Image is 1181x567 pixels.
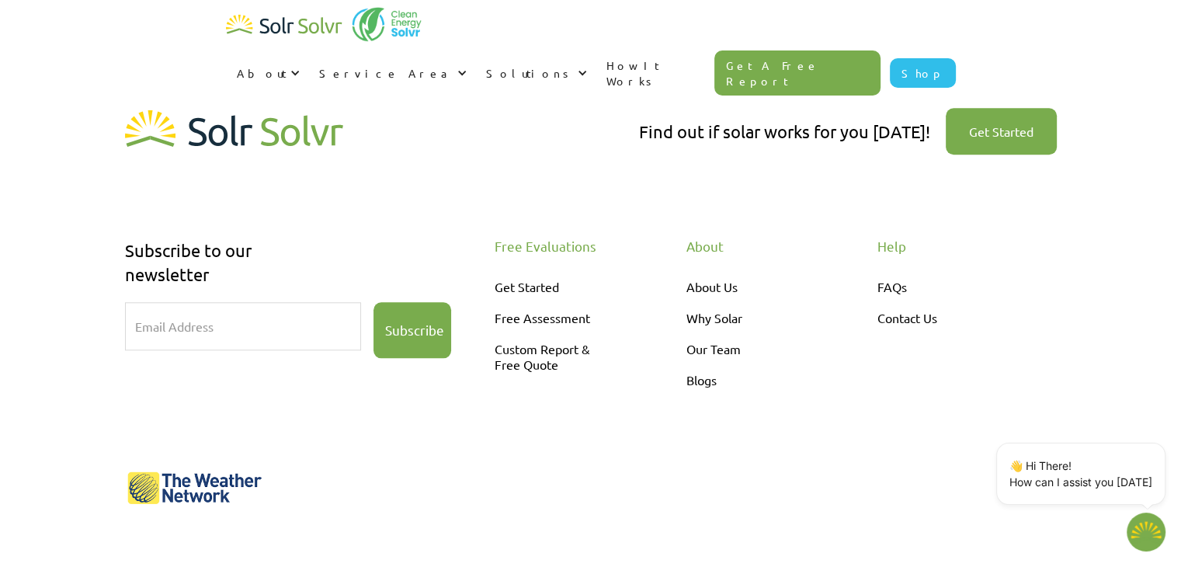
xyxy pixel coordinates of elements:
[125,302,452,437] form: Email Form
[495,302,627,333] a: Free Assessment
[714,50,881,96] a: Get A Free Report
[308,50,475,96] div: Service Area
[495,333,627,380] a: Custom Report &Free Quote
[877,271,1009,302] a: FAQs
[890,58,956,88] a: Shop
[686,271,818,302] a: About Us
[1127,513,1165,551] button: Open chatbot widget
[686,238,834,254] div: About
[319,65,453,81] div: Service Area
[877,238,1025,254] div: Help
[639,120,930,144] div: Find out if solar works for you [DATE]!
[877,302,1009,333] a: Contact Us
[495,238,642,254] div: Free Evaluations
[495,271,627,302] a: Get Started
[226,50,308,96] div: About
[1009,457,1152,490] p: 👋 Hi There! How can I assist you [DATE]
[475,50,596,96] div: Solutions
[125,302,361,350] input: Email Address
[125,370,361,431] iframe: reCAPTCHA
[125,238,436,287] div: Subscribe to our newsletter
[686,333,818,364] a: Our Team
[596,42,715,104] a: How It Works
[686,364,818,395] a: Blogs
[686,302,818,333] a: Why Solar
[1127,513,1165,551] img: 1702586718.png
[946,108,1057,155] a: Get Started
[237,65,287,81] div: About
[373,302,452,358] input: Subscribe
[486,65,574,81] div: Solutions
